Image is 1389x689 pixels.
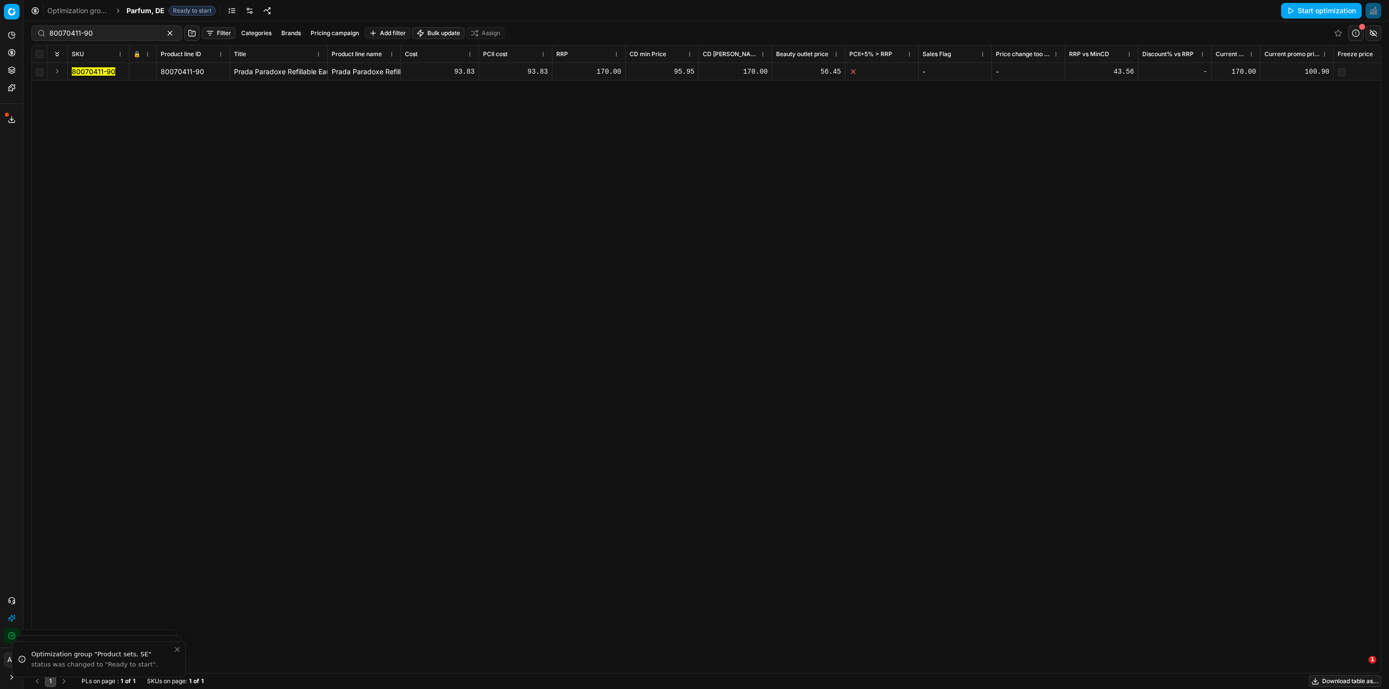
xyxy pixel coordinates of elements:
button: Bulk update [412,27,464,39]
td: - [992,63,1065,81]
span: Parfum, DE [126,6,165,16]
div: 80070411-90 [161,67,226,77]
span: RRP vs MinCD [1069,50,1109,58]
span: CD min Price [630,50,666,58]
div: Prada Paradoxe Refillable Eau de Parfum 90 ml [332,67,397,77]
a: Optimization groups [47,6,110,16]
span: 🔒 [133,50,141,58]
mark: 80070411-90 [72,67,115,76]
div: 93.83 [405,67,475,77]
span: Beauty outlet price [776,50,828,58]
strong: 1 [189,677,191,685]
button: Expand [51,65,63,77]
span: Sales Flag [923,50,951,58]
span: PCII+5% > RRP [849,50,892,58]
button: Categories [237,27,275,39]
button: Close toast [171,644,183,655]
strong: of [193,677,199,685]
div: 56.45 [776,67,841,77]
div: 170.00 [1216,67,1256,77]
span: Current promo price [1264,50,1320,58]
iframe: Intercom live chat [1348,656,1372,679]
div: 170.00 [556,67,621,77]
button: Expand all [51,48,63,60]
div: status was changed to "Ready to start". [31,660,173,669]
div: 43.56 [1069,67,1134,77]
span: Price change too high [996,50,1051,58]
button: 1 [45,675,56,687]
button: 80070411-90 [72,67,115,77]
span: Product line ID [161,50,201,58]
div: Optimization group "Product sets, SE" [31,649,173,659]
span: SKU [72,50,84,58]
span: Product line name [332,50,382,58]
button: AB [4,652,20,668]
div: 170.00 [703,67,768,77]
span: Cost [405,50,418,58]
span: 1 [1368,656,1376,664]
td: - [919,63,992,81]
span: AB [4,652,19,667]
button: Start optimization [1281,3,1362,19]
button: Go to next page [58,675,70,687]
button: Add filter [365,27,410,39]
button: Pricing campaign [307,27,363,39]
span: Prada Paradoxe Refillable Eau de Parfum 90 ml [234,67,385,76]
button: Filter [202,27,235,39]
span: SKUs on page : [147,677,187,685]
strong: 1 [201,677,204,685]
div: - [1142,67,1207,77]
div: 100.90 [1264,67,1329,77]
nav: pagination [31,675,70,687]
strong: 1 [121,677,123,685]
span: PCII cost [483,50,507,58]
div: : [82,677,135,685]
button: Download table as... [1309,675,1381,687]
span: Ready to start [168,6,216,16]
span: RRP [556,50,568,58]
button: Go to previous page [31,675,43,687]
input: Search by SKU or title [49,28,156,38]
strong: of [125,677,131,685]
span: PLs on page [82,677,115,685]
span: Title [234,50,246,58]
span: Parfum, DEReady to start [126,6,216,16]
nav: breadcrumb [47,6,216,16]
span: Freeze price [1338,50,1373,58]
strong: 1 [133,677,135,685]
span: Discount% vs RRP [1142,50,1194,58]
button: Assign [466,27,505,39]
span: Current price [1216,50,1246,58]
span: CD [PERSON_NAME] [703,50,758,58]
div: 93.83 [483,67,548,77]
button: Brands [277,27,305,39]
div: 95.95 [630,67,694,77]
